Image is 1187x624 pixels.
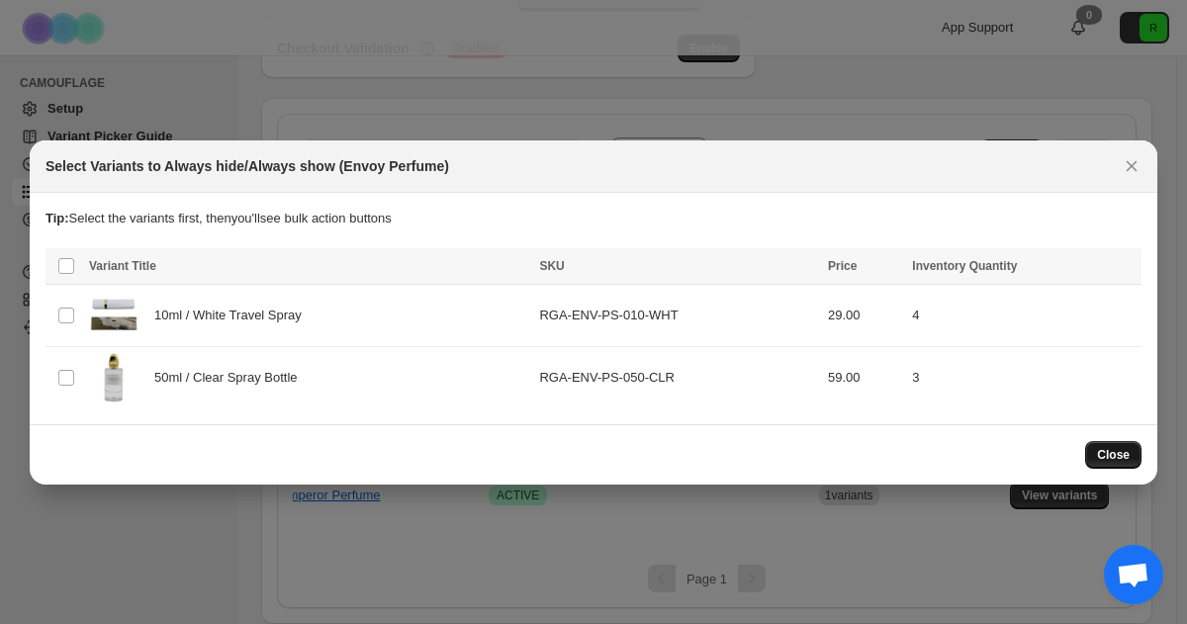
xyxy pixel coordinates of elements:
td: 59.00 [822,346,906,408]
span: SKU [539,259,564,273]
td: 4 [906,284,1141,346]
p: Select the variants first, then you'll see bulk action buttons [46,209,1141,228]
button: Close [1085,441,1141,469]
td: RGA-ENV-PS-050-CLR [533,346,822,408]
td: 29.00 [822,284,906,346]
button: Close [1118,152,1145,180]
span: Inventory Quantity [912,259,1017,273]
span: Close [1097,447,1130,463]
h2: Select Variants to Always hide/Always show (Envoy Perfume) [46,156,449,176]
span: 10ml / White Travel Spray [154,306,313,325]
td: 3 [906,346,1141,408]
span: Variant Title [89,259,156,273]
td: RGA-ENV-PS-010-WHT [533,284,822,346]
span: Price [828,259,857,273]
strong: Tip: [46,211,69,225]
img: Envoy_50ml_Bottle.png [89,353,138,402]
div: Open chat [1104,545,1163,604]
span: 50ml / Clear Spray Bottle [154,368,308,388]
img: 27_f1308d22-01d1-4634-abd8-9b45e88beed6.png [89,291,138,340]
